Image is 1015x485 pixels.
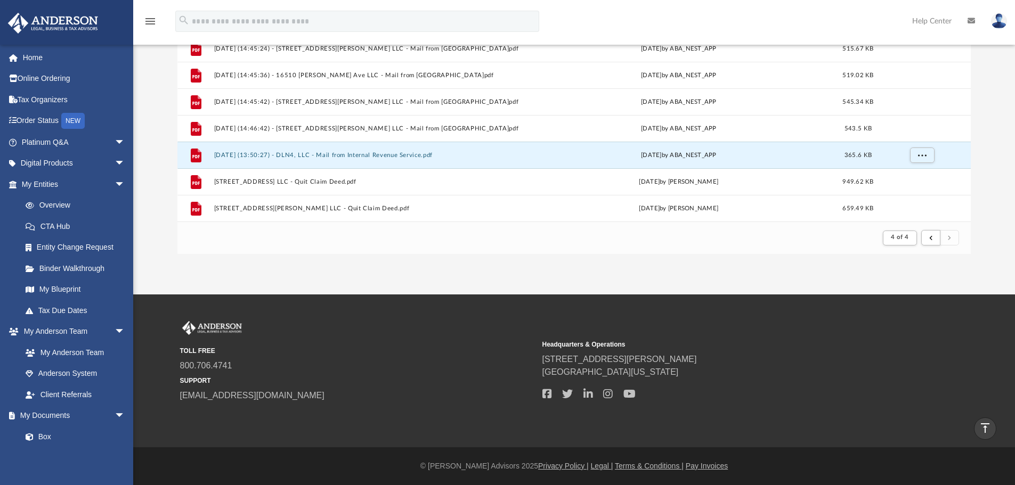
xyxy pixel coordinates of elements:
[15,342,131,363] a: My Anderson Team
[15,300,141,321] a: Tax Due Dates
[615,462,684,470] a: Terms & Conditions |
[7,153,141,174] a: Digital Productsarrow_drop_down
[7,131,141,153] a: Platinum Q&Aarrow_drop_down
[7,89,141,110] a: Tax Organizers
[7,110,141,132] a: Order StatusNEW
[5,13,101,34] img: Anderson Advisors Platinum Portal
[842,72,873,78] span: 519.02 KB
[177,34,971,221] div: grid
[180,361,232,370] a: 800.706.4741
[525,177,832,186] div: [DATE] by [PERSON_NAME]
[15,447,136,468] a: Meeting Minutes
[15,237,141,258] a: Entity Change Request
[991,13,1007,29] img: User Pic
[214,152,521,159] button: [DATE] (13:50:27) - DLN4, LLC - Mail from Internal Revenue Service.pdf
[842,45,873,51] span: 515.67 KB
[910,147,934,163] button: More options
[525,124,832,133] div: [DATE] by ABA_NEST_APP
[214,125,521,132] button: [DATE] (14:46:42) - [STREET_ADDRESS][PERSON_NAME] LLC - Mail from [GEOGRAPHIC_DATA]pdf
[525,203,832,213] div: [DATE] by [PERSON_NAME]
[842,205,873,211] span: 659.49 KB
[7,174,141,195] a: My Entitiesarrow_drop_down
[214,45,521,52] button: [DATE] (14:45:24) - [STREET_ADDRESS][PERSON_NAME] LLC - Mail from [GEOGRAPHIC_DATA]pdf
[525,70,832,80] div: [DATE] by ABA_NEST_APP
[842,178,873,184] span: 949.62 KB
[15,426,131,447] a: Box
[178,14,190,26] i: search
[845,152,872,158] span: 365.6 KB
[115,174,136,195] span: arrow_drop_down
[214,178,521,185] button: [STREET_ADDRESS] LLC - Quit Claim Deed.pdf
[214,205,521,212] button: [STREET_ADDRESS][PERSON_NAME] LLC - Quit Claim Deed.pdf
[180,376,535,385] small: SUPPORT
[525,150,832,160] div: [DATE] by ABA_NEST_APP
[133,461,1015,472] div: © [PERSON_NAME] Advisors 2025
[7,321,136,342] a: My Anderson Teamarrow_drop_down
[115,321,136,343] span: arrow_drop_down
[542,367,679,376] a: [GEOGRAPHIC_DATA][US_STATE]
[7,405,136,426] a: My Documentsarrow_drop_down
[115,405,136,427] span: arrow_drop_down
[686,462,728,470] a: Pay Invoices
[845,125,872,131] span: 543.5 KB
[214,72,521,79] button: [DATE] (14:45:36) - 16510 [PERSON_NAME] Ave LLC - Mail from [GEOGRAPHIC_DATA]pdf
[979,422,992,434] i: vertical_align_top
[15,258,141,279] a: Binder Walkthrough
[15,363,136,384] a: Anderson System
[842,98,873,104] span: 545.34 KB
[144,20,157,28] a: menu
[542,340,897,349] small: Headquarters & Operations
[180,346,535,356] small: TOLL FREE
[7,47,141,68] a: Home
[15,279,136,300] a: My Blueprint
[891,234,908,240] span: 4 of 4
[883,231,916,245] button: 4 of 4
[525,97,832,106] div: [DATE] by ABA_NEST_APP
[525,44,832,53] div: [DATE] by ABA_NEST_APP
[144,15,157,28] i: menu
[974,417,996,440] a: vertical_align_top
[115,153,136,175] span: arrow_drop_down
[7,68,141,89] a: Online Ordering
[214,98,521,105] button: [DATE] (14:45:42) - [STREET_ADDRESS][PERSON_NAME] LLC - Mail from [GEOGRAPHIC_DATA]pdf
[15,216,141,237] a: CTA Hub
[180,391,324,400] a: [EMAIL_ADDRESS][DOMAIN_NAME]
[61,113,85,129] div: NEW
[538,462,589,470] a: Privacy Policy |
[115,131,136,153] span: arrow_drop_down
[15,384,136,405] a: Client Referrals
[180,321,244,335] img: Anderson Advisors Platinum Portal
[591,462,613,470] a: Legal |
[542,355,697,364] a: [STREET_ADDRESS][PERSON_NAME]
[15,195,141,216] a: Overview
